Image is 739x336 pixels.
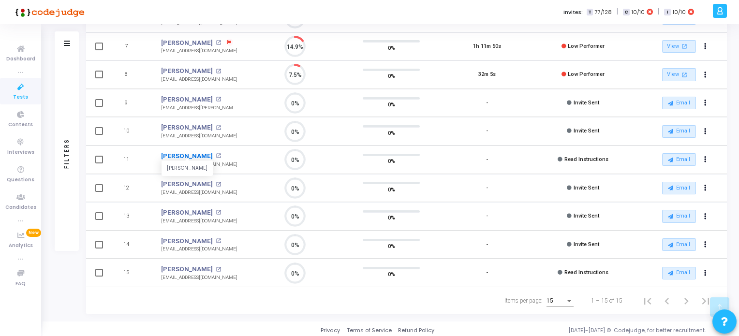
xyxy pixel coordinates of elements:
[486,156,488,164] div: -
[388,184,395,194] span: 0%
[698,68,712,82] button: Actions
[486,212,488,220] div: -
[161,104,238,112] div: [EMAIL_ADDRESS][PERSON_NAME][DOMAIN_NAME]
[574,100,599,106] span: Invite Sent
[662,210,696,222] button: Email
[664,9,670,16] span: I
[216,182,221,187] mat-icon: open_in_new
[216,40,221,45] mat-icon: open_in_new
[486,269,488,277] div: -
[216,69,221,74] mat-icon: open_in_new
[478,71,496,79] div: 32m 5s
[564,269,608,276] span: Read Instructions
[486,99,488,107] div: -
[486,241,488,249] div: -
[662,153,696,166] button: Email
[347,326,392,335] a: Terms of Service
[110,202,151,231] td: 13
[388,43,395,52] span: 0%
[110,89,151,117] td: 9
[161,246,237,253] div: [EMAIL_ADDRESS][DOMAIN_NAME]
[698,238,712,251] button: Actions
[698,96,712,110] button: Actions
[162,161,213,176] div: [PERSON_NAME]
[617,7,618,17] span: |
[110,60,151,89] td: 8
[574,241,599,248] span: Invite Sent
[321,326,340,335] a: Privacy
[486,127,488,135] div: -
[673,8,686,16] span: 10/10
[161,132,237,140] div: [EMAIL_ADDRESS][DOMAIN_NAME]
[216,153,221,159] mat-icon: open_in_new
[662,125,696,138] button: Email
[161,76,237,83] div: [EMAIL_ADDRESS][DOMAIN_NAME]
[388,241,395,251] span: 0%
[680,71,689,79] mat-icon: open_in_new
[7,176,34,184] span: Questions
[698,40,712,53] button: Actions
[388,128,395,137] span: 0%
[662,182,696,194] button: Email
[110,32,151,61] td: 7
[161,264,213,274] a: [PERSON_NAME]
[216,97,221,102] mat-icon: open_in_new
[568,71,605,77] span: Low Performer
[677,291,696,310] button: Next page
[473,43,501,51] div: 1h 11m 50s
[6,55,35,63] span: Dashboard
[5,204,36,212] span: Candidates
[591,296,622,305] div: 1 – 15 of 15
[698,153,712,166] button: Actions
[161,66,213,76] a: [PERSON_NAME]
[62,100,71,206] div: Filters
[161,189,237,196] div: [EMAIL_ADDRESS][DOMAIN_NAME]
[662,68,696,81] a: View
[698,181,712,195] button: Actions
[161,218,237,225] div: [EMAIL_ADDRESS][DOMAIN_NAME]
[563,8,583,16] label: Invites:
[632,8,645,16] span: 10/10
[657,291,677,310] button: Previous page
[161,38,213,48] a: [PERSON_NAME]
[110,146,151,174] td: 11
[547,297,553,304] span: 15
[12,2,85,22] img: logo
[662,97,696,109] button: Email
[110,117,151,146] td: 10
[388,100,395,109] span: 0%
[486,184,488,192] div: -
[568,43,605,49] span: Low Performer
[7,148,34,157] span: Interviews
[161,151,213,161] a: [PERSON_NAME]
[398,326,434,335] a: Refund Policy
[662,40,696,53] a: View
[434,326,727,335] div: [DATE]-[DATE] © Codejudge, for better recruitment.
[8,121,33,129] span: Contests
[388,71,395,81] span: 0%
[161,236,213,246] a: [PERSON_NAME]
[623,9,629,16] span: C
[662,238,696,251] button: Email
[574,128,599,134] span: Invite Sent
[216,125,221,131] mat-icon: open_in_new
[216,267,221,272] mat-icon: open_in_new
[26,229,41,237] span: New
[161,208,213,218] a: [PERSON_NAME]
[9,242,33,250] span: Analytics
[504,296,543,305] div: Items per page:
[662,267,696,279] button: Email
[698,266,712,280] button: Actions
[161,47,237,55] div: [EMAIL_ADDRESS][DOMAIN_NAME]
[698,125,712,138] button: Actions
[574,185,599,191] span: Invite Sent
[110,174,151,203] td: 12
[216,238,221,244] mat-icon: open_in_new
[388,269,395,279] span: 0%
[161,161,237,168] div: [EMAIL_ADDRESS][DOMAIN_NAME]
[110,231,151,259] td: 14
[388,156,395,166] span: 0%
[587,9,593,16] span: T
[13,93,28,102] span: Tests
[216,210,221,215] mat-icon: open_in_new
